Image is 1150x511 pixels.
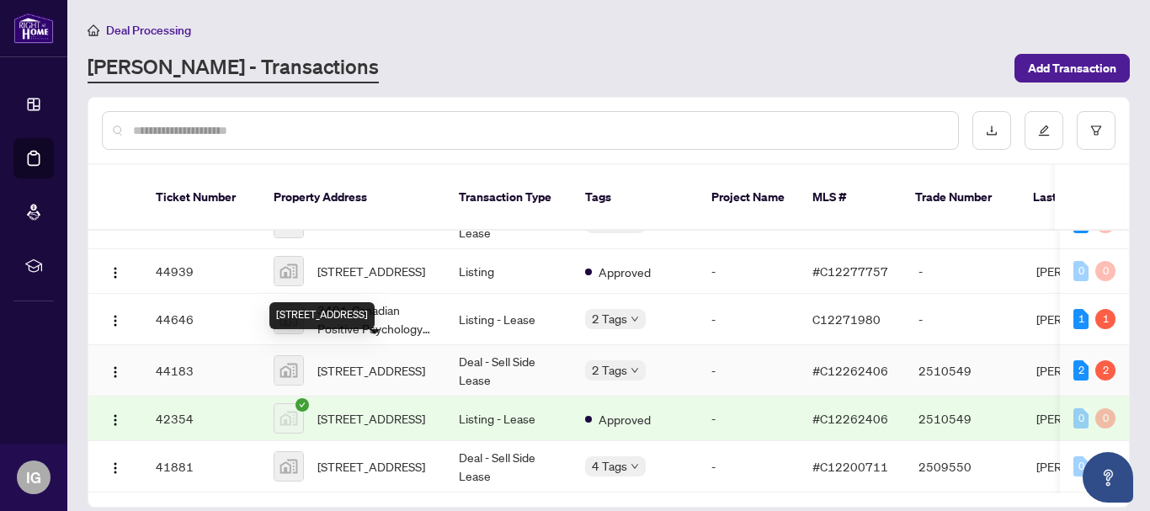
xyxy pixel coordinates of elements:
[812,363,888,378] span: #C12262406
[1095,309,1115,329] div: 1
[102,357,129,384] button: Logo
[109,413,122,427] img: Logo
[1025,111,1063,150] button: edit
[1023,249,1149,294] td: [PERSON_NAME]
[631,462,639,471] span: down
[905,249,1023,294] td: -
[972,111,1011,150] button: download
[445,294,572,345] td: Listing - Lease
[142,165,260,231] th: Ticket Number
[109,314,122,327] img: Logo
[1090,125,1102,136] span: filter
[812,263,888,279] span: #C12277757
[102,405,129,432] button: Logo
[317,262,425,280] span: [STREET_ADDRESS]
[88,53,379,83] a: [PERSON_NAME] - Transactions
[905,345,1023,397] td: 2510549
[698,441,799,492] td: -
[88,24,99,36] span: home
[986,125,998,136] span: download
[109,266,122,279] img: Logo
[1095,261,1115,281] div: 0
[260,165,445,231] th: Property Address
[1023,294,1149,345] td: [PERSON_NAME]
[274,356,303,385] img: thumbnail-img
[445,441,572,492] td: Deal - Sell Side Lease
[698,397,799,441] td: -
[599,263,651,281] span: Approved
[698,249,799,294] td: -
[1083,452,1133,503] button: Open asap
[1073,261,1089,281] div: 0
[631,315,639,323] span: down
[142,345,260,397] td: 44183
[572,165,698,231] th: Tags
[1014,54,1130,83] button: Add Transaction
[445,397,572,441] td: Listing - Lease
[274,452,303,481] img: thumbnail-img
[905,441,1023,492] td: 2509550
[1028,55,1116,82] span: Add Transaction
[109,461,122,475] img: Logo
[295,398,309,412] span: check-circle
[26,466,41,489] span: IG
[1073,360,1089,381] div: 2
[902,165,1020,231] th: Trade Number
[317,409,425,428] span: [STREET_ADDRESS]
[799,165,902,231] th: MLS #
[1095,360,1115,381] div: 2
[317,301,432,338] span: 3401-Canadian Positive Psychology Association, [STREET_ADDRESS]
[1073,309,1089,329] div: 1
[1077,111,1115,150] button: filter
[1023,441,1149,492] td: [PERSON_NAME]
[812,411,888,426] span: #C12262406
[592,360,627,380] span: 2 Tags
[698,165,799,231] th: Project Name
[317,457,425,476] span: [STREET_ADDRESS]
[445,165,572,231] th: Transaction Type
[698,294,799,345] td: -
[905,294,1023,345] td: -
[102,453,129,480] button: Logo
[1038,125,1050,136] span: edit
[905,397,1023,441] td: 2510549
[1095,408,1115,428] div: 0
[106,23,191,38] span: Deal Processing
[445,345,572,397] td: Deal - Sell Side Lease
[812,459,888,474] span: #C12200711
[317,361,425,380] span: [STREET_ADDRESS]
[1023,345,1149,397] td: [PERSON_NAME]
[698,345,799,397] td: -
[109,365,122,379] img: Logo
[102,306,129,333] button: Logo
[102,258,129,285] button: Logo
[269,302,375,329] div: [STREET_ADDRESS]
[274,257,303,285] img: thumbnail-img
[1020,165,1146,231] th: Last Updated By
[13,13,54,44] img: logo
[812,311,881,327] span: C12271980
[1073,456,1089,476] div: 0
[142,294,260,345] td: 44646
[142,397,260,441] td: 42354
[1073,408,1089,428] div: 0
[142,441,260,492] td: 41881
[599,410,651,428] span: Approved
[592,309,627,328] span: 2 Tags
[1023,397,1149,441] td: [PERSON_NAME]
[592,456,627,476] span: 4 Tags
[631,366,639,375] span: down
[445,249,572,294] td: Listing
[142,249,260,294] td: 44939
[274,404,303,433] img: thumbnail-img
